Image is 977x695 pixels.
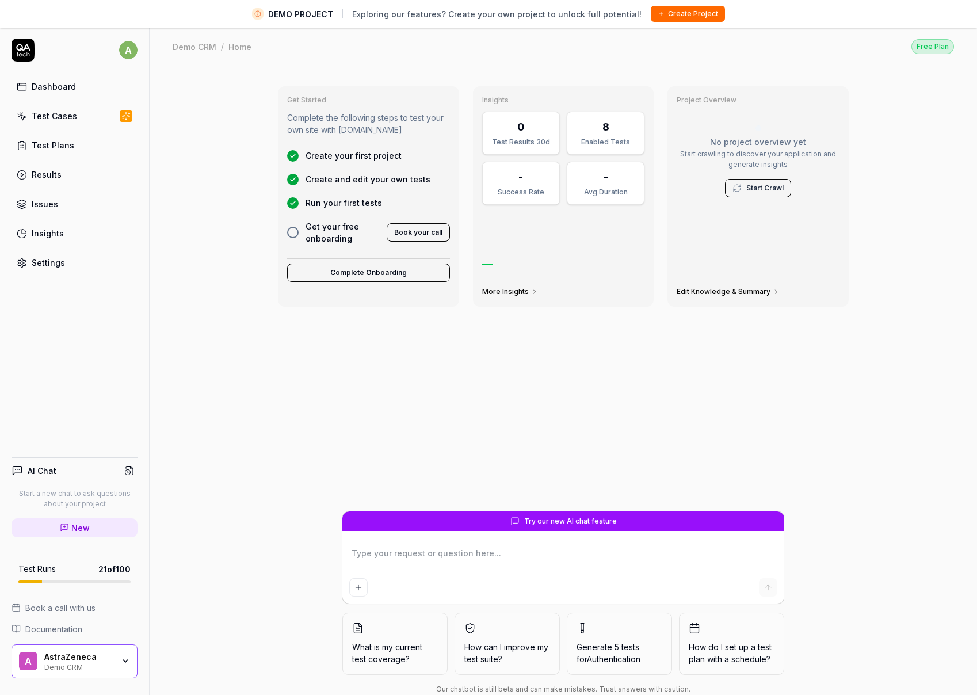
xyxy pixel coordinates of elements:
[12,193,138,215] a: Issues
[352,8,642,20] span: Exploring our features? Create your own project to unlock full potential!
[306,220,380,245] span: Get your free onboarding
[342,684,784,694] div: Our chatbot is still beta and can make mistakes. Trust answers with caution.
[677,287,780,296] a: Edit Knowledge & Summary
[12,251,138,274] a: Settings
[342,613,448,675] button: What is my current test coverage?
[32,169,62,181] div: Results
[12,134,138,156] a: Test Plans
[228,41,251,52] div: Home
[306,173,430,185] span: Create and edit your own tests
[32,139,74,151] div: Test Plans
[482,96,645,105] h3: Insights
[268,8,333,20] span: DEMO PROJECT
[12,602,138,614] a: Book a call with us
[574,137,637,147] div: Enabled Tests
[387,226,450,237] a: Book your call
[18,564,56,574] h5: Test Runs
[746,183,784,193] a: Start Crawl
[352,641,438,665] span: What is my current test coverage?
[12,75,138,98] a: Dashboard
[577,642,640,664] span: Generate 5 tests for Authentication
[517,119,525,135] div: 0
[306,150,402,162] span: Create your first project
[32,81,76,93] div: Dashboard
[518,169,523,185] div: -
[25,602,96,614] span: Book a call with us
[651,6,725,22] button: Create Project
[119,39,138,62] button: a
[349,578,368,597] button: Add attachment
[677,136,839,148] p: No project overview yet
[524,516,617,526] span: Try our new AI chat feature
[604,169,608,185] div: -
[32,257,65,269] div: Settings
[677,149,839,170] p: Start crawling to discover your application and generate insights
[287,112,450,136] p: Complete the following steps to test your own site with [DOMAIN_NAME]
[490,137,552,147] div: Test Results 30d
[12,105,138,127] a: Test Cases
[455,613,560,675] button: How can I improve my test suite?
[464,641,550,665] span: How can I improve my test suite?
[98,563,131,575] span: 21 of 100
[12,222,138,245] a: Insights
[574,187,637,197] div: Avg Duration
[287,264,450,282] button: Complete Onboarding
[567,613,672,675] button: Generate 5 tests forAuthentication
[679,613,784,675] button: How do I set up a test plan with a schedule?
[32,110,77,122] div: Test Cases
[482,287,538,296] a: More Insights
[71,522,90,534] span: New
[602,119,609,135] div: 8
[12,623,138,635] a: Documentation
[25,623,82,635] span: Documentation
[19,652,37,670] span: A
[490,187,552,197] div: Success Rate
[911,39,954,54] button: Free Plan
[221,41,224,52] div: /
[28,465,56,477] h4: AI Chat
[12,644,138,679] button: AAstraZenecaDemo CRM
[44,662,113,671] div: Demo CRM
[689,641,774,665] span: How do I set up a test plan with a schedule?
[173,41,216,52] div: Demo CRM
[12,488,138,509] p: Start a new chat to ask questions about your project
[44,652,113,662] div: AstraZeneca
[119,41,138,59] span: a
[306,197,382,209] span: Run your first tests
[677,96,839,105] h3: Project Overview
[32,227,64,239] div: Insights
[32,198,58,210] div: Issues
[12,163,138,186] a: Results
[12,518,138,537] a: New
[387,223,450,242] button: Book your call
[287,96,450,105] h3: Get Started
